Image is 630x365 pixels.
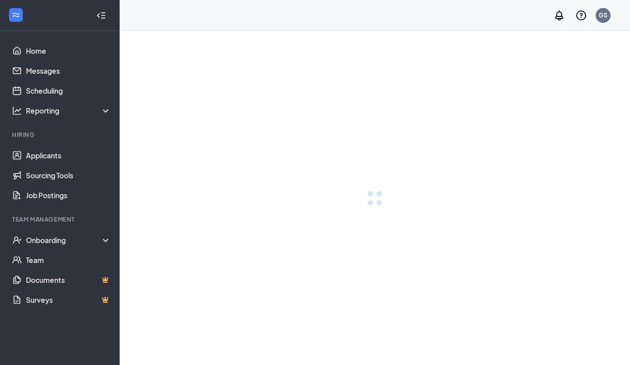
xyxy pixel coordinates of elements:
svg: Notifications [553,9,565,21]
a: Job Postings [26,185,111,205]
svg: Analysis [12,106,22,116]
div: Onboarding [26,235,112,245]
a: Applicants [26,145,111,165]
svg: WorkstreamLogo [11,10,21,20]
a: Scheduling [26,81,111,101]
a: Messages [26,61,111,81]
a: Home [26,41,111,61]
a: Sourcing Tools [26,165,111,185]
div: Team Management [12,215,109,224]
svg: UserCheck [12,235,22,245]
div: Hiring [12,130,109,139]
a: Team [26,250,111,270]
a: SurveysCrown [26,290,111,310]
div: Reporting [26,106,112,116]
svg: QuestionInfo [575,9,587,21]
svg: Collapse [96,10,106,20]
div: GS [599,11,608,19]
a: DocumentsCrown [26,270,111,290]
